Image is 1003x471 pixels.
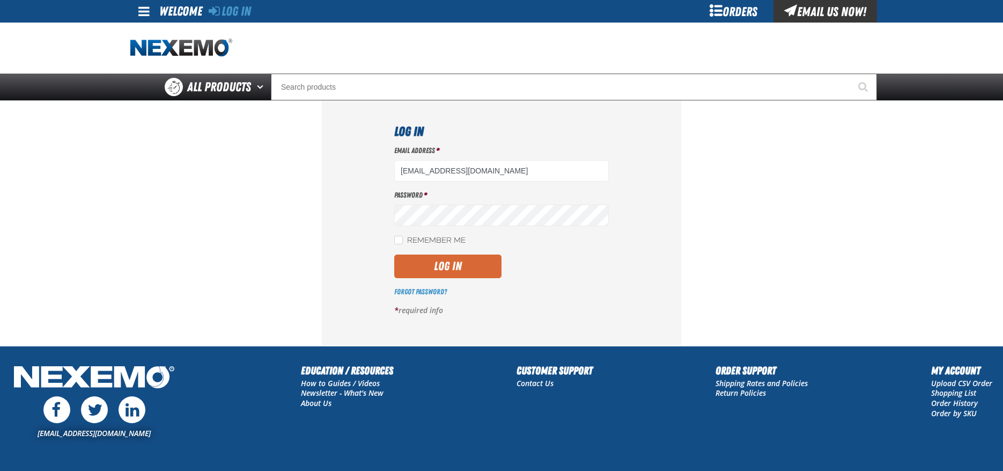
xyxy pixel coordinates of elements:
h1: Log In [394,122,609,141]
input: Remember Me [394,236,403,244]
h2: Order Support [716,363,808,379]
p: required info [394,306,609,316]
a: Newsletter - What's New [301,388,383,398]
img: Nexemo Logo [11,363,178,394]
a: Order by SKU [931,408,977,418]
button: Log In [394,255,501,278]
span: All Products [187,77,251,97]
a: Contact Us [517,378,554,388]
button: Open All Products pages [253,74,271,100]
h2: My Account [931,363,992,379]
h2: Education / Resources [301,363,393,379]
label: Email Address [394,146,609,156]
a: Order History [931,398,978,408]
a: Return Policies [716,388,766,398]
a: Log In [209,4,251,19]
button: Start Searching [850,74,877,100]
a: About Us [301,398,331,408]
a: Forgot Password? [394,287,447,296]
a: [EMAIL_ADDRESS][DOMAIN_NAME] [38,428,151,438]
label: Remember Me [394,236,466,246]
a: Shopping List [931,388,976,398]
img: Nexemo logo [130,39,232,57]
input: Search [271,74,877,100]
a: Home [130,39,232,57]
h2: Customer Support [517,363,593,379]
a: Upload CSV Order [931,378,992,388]
label: Password [394,190,609,200]
a: Shipping Rates and Policies [716,378,808,388]
a: How to Guides / Videos [301,378,380,388]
